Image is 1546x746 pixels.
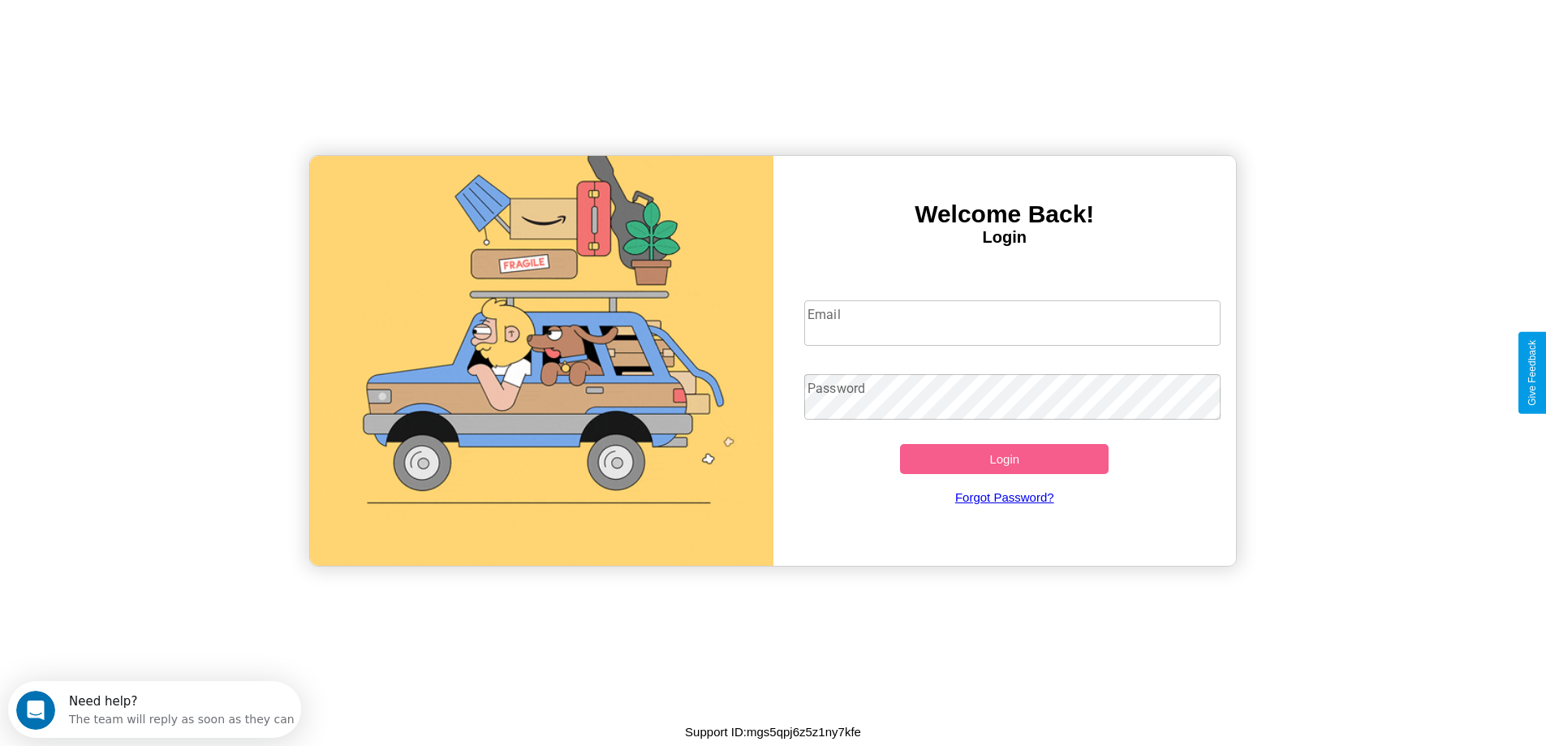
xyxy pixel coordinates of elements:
div: Give Feedback [1527,340,1538,406]
a: Forgot Password? [796,474,1212,520]
iframe: Intercom live chat [16,691,55,730]
h4: Login [773,228,1237,247]
div: Open Intercom Messenger [6,6,302,51]
button: Login [900,444,1109,474]
div: The team will reply as soon as they can [61,27,286,44]
h3: Welcome Back! [773,201,1237,228]
iframe: Intercom live chat discovery launcher [8,681,301,738]
p: Support ID: mgs5qpj6z5z1ny7kfe [685,721,861,743]
img: gif [310,156,773,566]
div: Need help? [61,14,286,27]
